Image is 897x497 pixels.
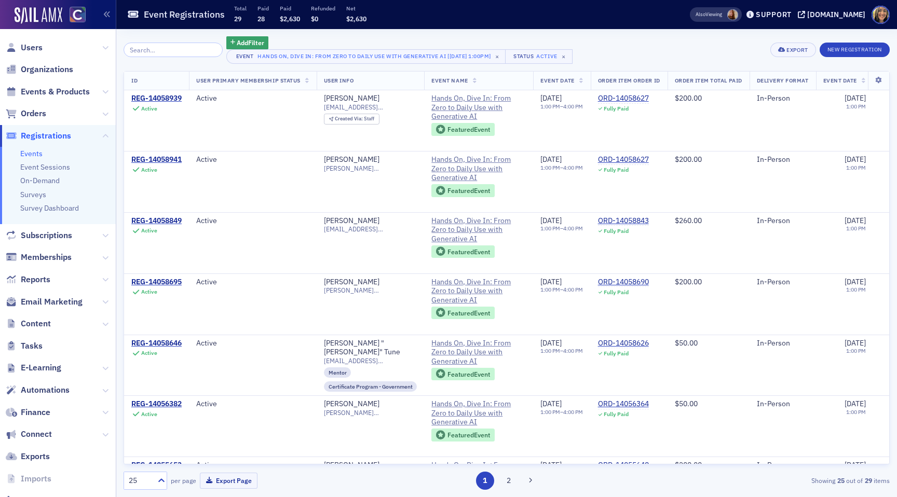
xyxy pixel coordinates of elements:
a: Hands On, Dive In: From Zero to Daily Use with Generative AI [431,278,526,305]
button: Export [770,43,816,57]
span: Profile [872,6,890,24]
button: EventHands On, Dive In: From Zero to Daily Use with Generative AI [[DATE] 1:00pm]× [226,49,506,64]
a: Hands On, Dive In: From Zero to Daily Use with Generative AI [431,216,526,244]
div: REG-14058939 [131,94,182,103]
div: Event [234,53,256,60]
span: [PERSON_NAME][EMAIL_ADDRESS][PERSON_NAME][DOMAIN_NAME] [324,164,417,172]
a: Events [20,149,43,158]
span: Subscriptions [21,230,72,241]
span: Finance [21,407,50,418]
strong: 25 [835,476,846,485]
div: Featured Event [447,249,490,255]
div: ORD-14058627 [598,155,649,164]
time: 1:00 PM [846,103,866,110]
span: [EMAIL_ADDRESS][DOMAIN_NAME] [324,357,417,365]
a: Tasks [6,340,43,352]
span: Exports [21,451,50,462]
div: Staff [335,116,374,122]
div: Active [196,155,309,164]
a: Registrations [6,130,71,142]
span: $200.00 [675,93,702,103]
a: View Homepage [62,7,86,24]
span: Created Via : [335,115,364,122]
div: Featured Event [447,310,490,316]
time: 1:00 PM [540,103,560,110]
div: – [540,409,583,416]
div: Featured Event [447,127,490,132]
span: Hands On, Dive In: From Zero to Daily Use with Generative AI [431,94,526,121]
a: Content [6,318,51,329]
p: Total [234,5,247,12]
span: Organizations [21,64,73,75]
strong: 29 [863,476,874,485]
a: Event Sessions [20,162,70,172]
span: Event Date [540,77,574,84]
div: Featured Event [431,307,495,320]
time: 4:00 PM [563,347,583,354]
span: $260.00 [675,216,702,225]
span: [DATE] [540,460,562,470]
span: Order Item Order ID [598,77,660,84]
span: Email Marketing [21,296,83,308]
div: Fully Paid [604,350,629,357]
span: Orders [21,108,46,119]
div: ORD-14058843 [598,216,649,226]
span: 29 [234,15,241,23]
time: 1:00 PM [540,164,560,171]
span: [PERSON_NAME][EMAIL_ADDRESS][DOMAIN_NAME] [324,409,417,417]
div: Featured Event [431,184,495,197]
span: $200.00 [675,460,702,470]
button: New Registration [820,43,890,57]
span: $2,630 [346,15,366,23]
time: 1:00 PM [846,286,866,293]
div: Featured Event [431,123,495,136]
span: Connect [21,429,52,440]
span: Content [21,318,51,329]
div: ORD-14058627 [598,94,649,103]
span: Registrations [21,130,71,142]
span: Viewing [696,11,722,18]
span: [DATE] [845,277,866,286]
div: Featured Event [447,188,490,194]
time: 1:00 PM [540,225,560,232]
a: New Registration [820,44,890,53]
div: – [540,225,583,232]
div: Active [196,399,309,409]
time: 1:00 PM [846,164,866,171]
input: Search… [124,43,223,57]
div: In-Person [757,339,809,348]
a: Events & Products [6,86,90,98]
div: [PERSON_NAME] [324,399,379,409]
a: E-Learning [6,362,61,374]
a: Reports [6,274,50,285]
div: Mentor [324,367,351,378]
p: Net [346,5,366,12]
img: SailAMX [70,7,86,23]
a: Surveys [20,190,46,199]
button: 1 [476,472,494,490]
a: Hands On, Dive In: From Zero to Daily Use with Generative AI [431,339,526,366]
div: Active [196,94,309,103]
div: Featured Event [431,368,495,381]
span: [EMAIL_ADDRESS][PERSON_NAME][DOMAIN_NAME] [324,103,417,111]
div: [PERSON_NAME] [324,461,379,470]
div: [PERSON_NAME] [324,278,379,287]
a: On-Demand [20,176,60,185]
time: 4:00 PM [563,225,583,232]
time: 4:00 PM [563,286,583,293]
span: Hands On, Dive In: From Zero to Daily Use with Generative AI [431,155,526,183]
div: Status [513,53,535,60]
span: User Info [324,77,354,84]
a: REG-14058646 [131,339,182,348]
span: $200.00 [675,277,702,286]
span: [DATE] [540,155,562,164]
div: Active [196,216,309,226]
span: Imports [21,473,51,485]
span: 28 [257,15,265,23]
span: Automations [21,384,70,396]
div: Support [756,10,792,19]
span: [DATE] [540,216,562,225]
div: In-Person [757,461,809,470]
a: ORD-14056364 [598,399,649,409]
